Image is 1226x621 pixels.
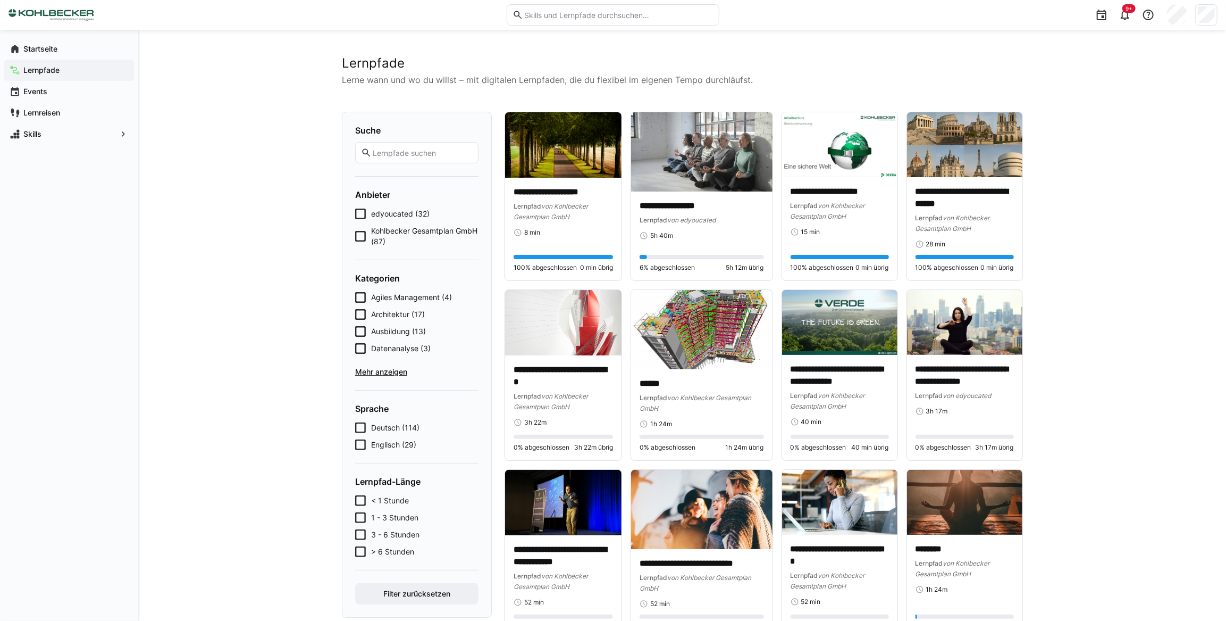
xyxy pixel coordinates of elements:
span: von Kohlbecker Gesamtplan GmbH [514,202,588,221]
span: < 1 Stunde [371,495,409,506]
span: 3h 22m [524,418,547,427]
span: 3h 22m übrig [574,443,613,452]
span: Lernpfad [791,572,818,579]
span: Architektur (17) [371,309,425,320]
span: 52 min [650,600,670,608]
span: Lernpfad [640,216,667,224]
span: 3h 17m übrig [976,443,1014,452]
span: 0% abgeschlossen [514,443,569,452]
span: Ausbildung (13) [371,326,426,337]
button: Filter zurücksetzen [355,583,478,605]
img: image [631,290,772,369]
span: Lernpfad [916,392,943,400]
span: Lernpfad [514,572,541,580]
span: 0 min übrig [981,263,1014,272]
span: Lernpfad [514,392,541,400]
span: von Kohlbecker Gesamtplan GmbH [916,214,990,233]
span: 9+ [1126,5,1132,12]
span: Filter zurücksetzen [382,589,452,599]
span: 5h 12m übrig [726,263,764,272]
span: Datenanalyse (3) [371,343,431,354]
input: Lernpfade suchen [372,148,473,158]
span: von edyoucated [943,392,992,400]
span: 0% abgeschlossen [916,443,971,452]
img: image [907,290,1022,355]
span: von Kohlbecker Gesamtplan GmbH [640,574,751,592]
span: 15 min [801,228,820,236]
span: Lernpfad [916,214,943,222]
span: Kohlbecker Gesamtplan GmbH (87) [371,226,478,247]
span: von Kohlbecker Gesamtplan GmbH [791,202,865,220]
span: von Kohlbecker Gesamtplan GmbH [640,394,751,412]
span: Lernpfad [640,394,667,402]
span: 5h 40m [650,231,673,240]
span: Lernpfad [514,202,541,210]
img: image [907,470,1022,535]
span: Mehr anzeigen [355,367,478,377]
span: 0 min übrig [580,263,613,272]
span: 52 min [801,598,821,606]
span: 1h 24m [650,420,672,428]
span: 0% abgeschlossen [640,443,695,452]
h4: Kategorien [355,273,478,284]
span: 100% abgeschlossen [514,263,577,272]
img: image [505,112,622,178]
span: von Kohlbecker Gesamtplan GmbH [791,572,865,590]
h4: Anbieter [355,189,478,200]
img: image [631,112,772,192]
img: image [782,290,897,355]
span: 0% abgeschlossen [791,443,846,452]
span: 1h 24m [926,585,948,594]
span: > 6 Stunden [371,547,414,557]
span: 1h 24m übrig [726,443,764,452]
span: von Kohlbecker Gesamtplan GmbH [916,559,990,578]
span: 3 - 6 Stunden [371,529,419,540]
img: image [505,470,622,535]
img: image [782,112,897,177]
span: edyoucated (32) [371,209,430,219]
span: 40 min [801,418,822,426]
span: 28 min [926,240,946,249]
h4: Suche [355,125,478,136]
span: 3h 17m [926,407,948,416]
span: 1 - 3 Stunden [371,512,418,523]
span: 8 min [524,228,540,237]
span: Lernpfad [916,559,943,567]
input: Skills und Lernpfade durchsuchen… [523,10,713,20]
span: Lernpfad [640,574,667,582]
h2: Lernpfade [342,55,1022,71]
img: image [782,470,897,535]
span: Lernpfad [791,392,818,400]
span: 0 min übrig [856,263,889,272]
h4: Lernpfad-Länge [355,476,478,487]
img: image [631,470,772,549]
span: Agiles Management (4) [371,292,452,303]
h4: Sprache [355,403,478,414]
span: von Kohlbecker Gesamtplan GmbH [514,572,588,591]
span: 52 min [524,598,544,607]
span: Deutsch (114) [371,423,419,433]
p: Lerne wann und wo du willst – mit digitalen Lernpfaden, die du flexibel im eigenen Tempo durchläu... [342,73,1022,86]
span: 100% abgeschlossen [791,263,854,272]
img: image [505,290,622,355]
span: von edyoucated [667,216,716,224]
span: von Kohlbecker Gesamtplan GmbH [514,392,588,411]
span: Englisch (29) [371,440,416,450]
span: von Kohlbecker Gesamtplan GmbH [791,392,865,410]
img: image [907,112,1022,177]
span: Lernpfad [791,202,818,210]
span: 100% abgeschlossen [916,263,979,272]
span: 6% abgeschlossen [640,263,695,272]
span: 40 min übrig [852,443,889,452]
